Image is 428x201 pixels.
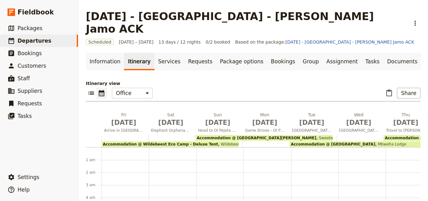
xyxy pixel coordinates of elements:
span: [DATE] [151,118,191,127]
span: [DATE] [292,118,331,127]
span: Accommodation @ Wildebeest Eco Camp - Deluxe Tent [103,142,218,146]
button: Paste itinerary item [384,88,394,98]
button: Actions [410,18,420,29]
span: Settings [18,174,39,180]
button: Sun [DATE]Head to Ol Pejeta Conservancy [196,112,243,135]
h2: Wed [339,112,378,127]
h2: Sat [151,112,191,127]
span: [GEOGRAPHIC_DATA] and [PERSON_NAME] [337,128,381,133]
div: 2 am [86,170,102,175]
span: [DATE] – [DATE] [119,39,154,45]
div: Accommodation @ [GEOGRAPHIC_DATA][PERSON_NAME]Sweetwaters [PERSON_NAME] [196,135,333,141]
span: Help [18,187,30,193]
span: Requests [18,100,42,107]
span: Travel to [PERSON_NAME] (Game Walk & Village Visit) [384,128,428,133]
span: [DATE] [104,118,144,127]
span: Scheduled [86,39,114,45]
h2: Mon [245,112,284,127]
span: Based on the package: [235,39,414,45]
a: Services [154,53,185,70]
button: Fri [DATE]Arrive in [GEOGRAPHIC_DATA] [102,112,149,135]
p: Itinerary view [86,80,420,87]
span: Packages [18,25,42,31]
button: List view [86,88,97,98]
h2: Thu [386,112,425,127]
span: Departures [18,38,51,44]
span: Head to Ol Pejeta Conservancy [196,128,240,133]
span: [DATE] [198,118,237,127]
div: 3 am [86,182,102,188]
span: Suppliers [18,88,42,94]
span: Accommodation @ [GEOGRAPHIC_DATA][PERSON_NAME] [197,136,316,140]
h2: Tue [292,112,331,127]
span: Tasks [18,113,32,119]
div: 1 am [86,157,102,162]
a: Assignment [323,53,362,70]
span: [GEOGRAPHIC_DATA] [290,128,334,133]
a: Itinerary [124,53,154,70]
a: Requests [184,53,216,70]
a: Tasks [362,53,384,70]
span: Bookings [18,50,42,56]
h1: [DATE] - [GEOGRAPHIC_DATA] - [PERSON_NAME] Jamo ACK [86,10,406,35]
button: Calendar view [97,88,107,98]
span: Sweetwaters [PERSON_NAME] [316,136,376,140]
div: 4 am [86,195,102,200]
span: Elephant Orphanage and [GEOGRAPHIC_DATA] [149,128,193,133]
span: 0/2 booked [206,39,230,45]
span: Mbweha Lodge [375,142,406,146]
a: [DATE] - [GEOGRAPHIC_DATA] - [PERSON_NAME] Jamo ACK [285,40,414,45]
span: [DATE] [339,118,378,127]
span: [DATE] [245,118,284,127]
button: Sat [DATE]Elephant Orphanage and [GEOGRAPHIC_DATA] [149,112,196,135]
a: Information [86,53,124,70]
span: 13 days / 12 nights [159,39,201,45]
span: [DATE] [386,118,425,127]
button: Share [397,88,420,98]
a: Bookings [267,53,299,70]
div: Accommodation @ Wildebeest Eco Camp - Deluxe TentWildebeest Eco Camp - Deluxe Tent [102,141,239,147]
span: Fieldbook [18,8,54,17]
span: Accommodation @ [GEOGRAPHIC_DATA] [291,142,375,146]
a: Documents [383,53,421,70]
button: Tue [DATE][GEOGRAPHIC_DATA] [290,112,337,135]
h2: Fri [104,112,144,127]
a: Group [299,53,323,70]
span: Customers [18,63,46,69]
button: Mon [DATE]Game Drives - Ol Pejeta Conservancy [243,112,290,135]
span: Arrive in [GEOGRAPHIC_DATA] [102,128,146,133]
h2: Sun [198,112,237,127]
span: Staff [18,75,30,82]
span: Wildebeest Eco Camp - Deluxe Tent [218,142,288,146]
button: Wed [DATE][GEOGRAPHIC_DATA] and [PERSON_NAME] [337,112,384,135]
span: Game Drives - Ol Pejeta Conservancy [243,128,287,133]
a: Package options [216,53,267,70]
div: Accommodation @ [GEOGRAPHIC_DATA]Mbweha Lodge [290,141,427,147]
